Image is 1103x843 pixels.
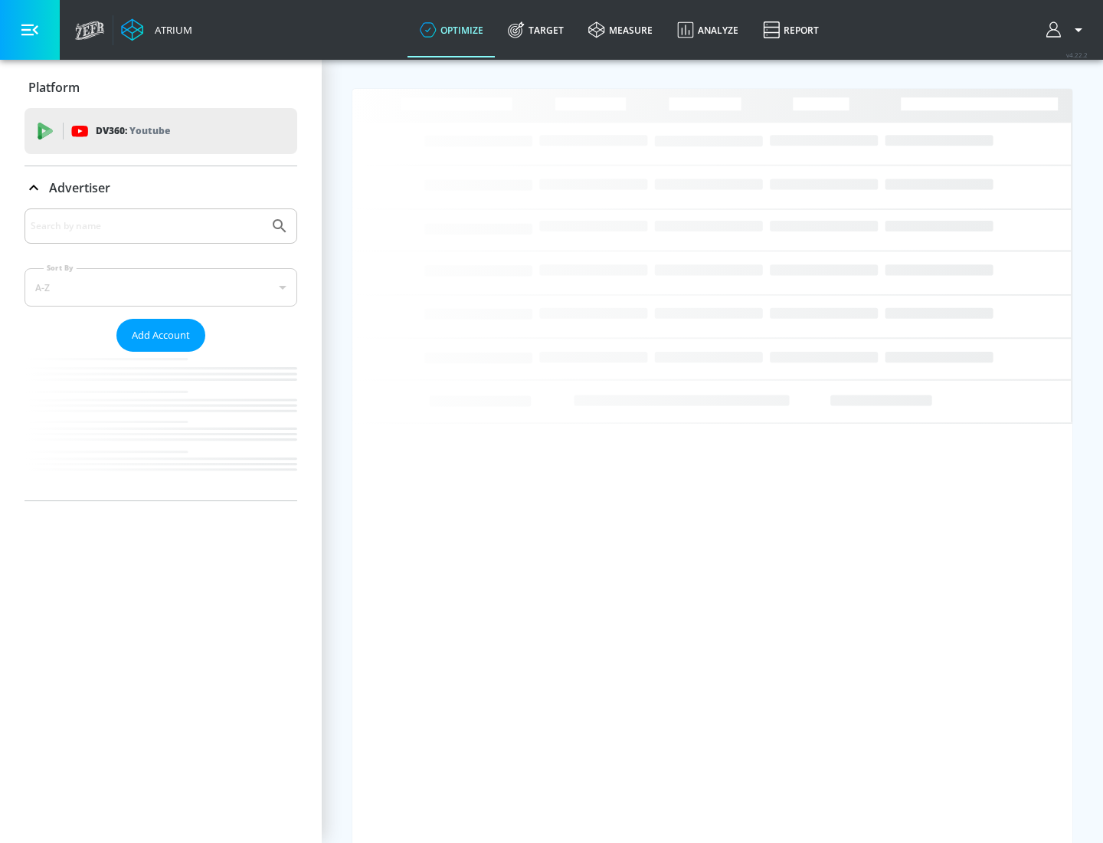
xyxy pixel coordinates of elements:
span: v 4.22.2 [1066,51,1088,59]
a: measure [576,2,665,57]
p: Youtube [129,123,170,139]
span: Add Account [132,326,190,344]
input: Search by name [31,216,263,236]
div: A-Z [25,268,297,307]
div: Platform [25,66,297,109]
div: Atrium [149,23,192,37]
div: Advertiser [25,208,297,500]
a: Target [496,2,576,57]
a: Analyze [665,2,751,57]
p: Platform [28,79,80,96]
p: DV360: [96,123,170,139]
label: Sort By [44,263,77,273]
a: Report [751,2,831,57]
a: Atrium [121,18,192,41]
div: Advertiser [25,166,297,209]
p: Advertiser [49,179,110,196]
div: DV360: Youtube [25,108,297,154]
nav: list of Advertiser [25,352,297,500]
button: Add Account [116,319,205,352]
a: optimize [407,2,496,57]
